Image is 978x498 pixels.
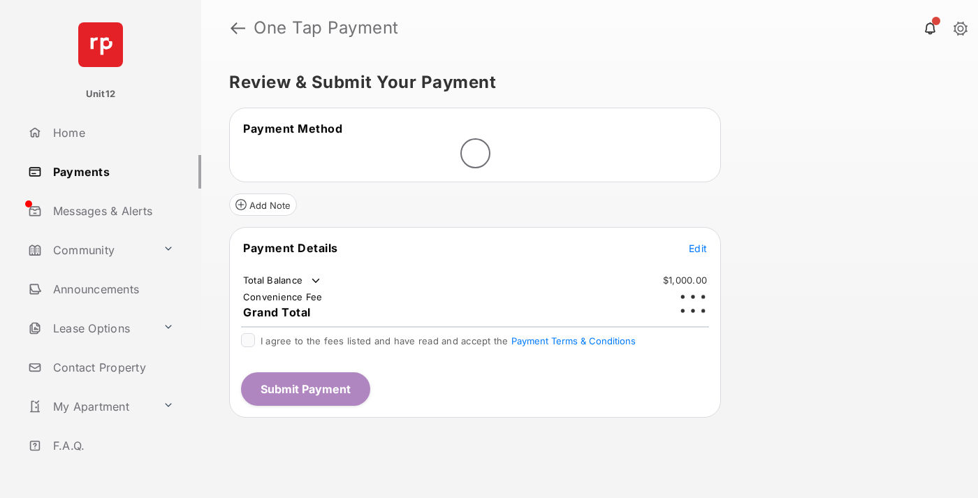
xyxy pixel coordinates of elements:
[22,272,201,306] a: Announcements
[22,155,201,189] a: Payments
[22,116,201,149] a: Home
[689,242,707,254] span: Edit
[511,335,636,346] button: I agree to the fees listed and have read and accept the
[689,241,707,255] button: Edit
[243,241,338,255] span: Payment Details
[662,274,708,286] td: $1,000.00
[242,274,323,288] td: Total Balance
[241,372,370,406] button: Submit Payment
[78,22,123,67] img: svg+xml;base64,PHN2ZyB4bWxucz0iaHR0cDovL3d3dy53My5vcmcvMjAwMC9zdmciIHdpZHRoPSI2NCIgaGVpZ2h0PSI2NC...
[86,87,116,101] p: Unit12
[22,351,201,384] a: Contact Property
[242,291,323,303] td: Convenience Fee
[254,20,399,36] strong: One Tap Payment
[229,193,297,216] button: Add Note
[22,194,201,228] a: Messages & Alerts
[22,233,157,267] a: Community
[243,122,342,136] span: Payment Method
[229,74,939,91] h5: Review & Submit Your Payment
[22,390,157,423] a: My Apartment
[261,335,636,346] span: I agree to the fees listed and have read and accept the
[243,305,311,319] span: Grand Total
[22,429,201,462] a: F.A.Q.
[22,312,157,345] a: Lease Options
